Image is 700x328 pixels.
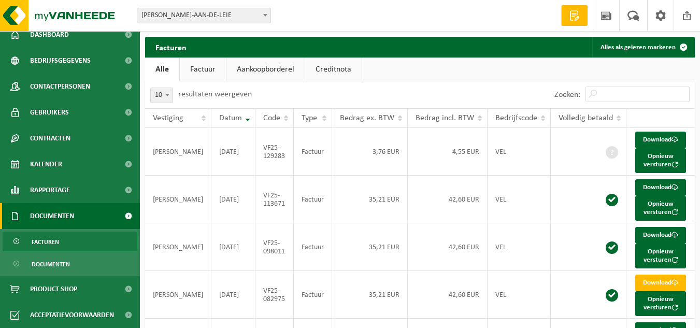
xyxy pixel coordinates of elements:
[302,114,317,122] span: Type
[255,271,294,319] td: VF25-082975
[30,99,69,125] span: Gebruikers
[294,223,332,271] td: Factuur
[488,271,551,319] td: VEL
[635,244,686,268] button: Opnieuw versturen
[488,223,551,271] td: VEL
[255,223,294,271] td: VF25-098011
[635,148,686,173] button: Opnieuw versturen
[178,90,252,98] label: resultaten weergeven
[145,128,211,176] td: [PERSON_NAME]
[635,196,686,221] button: Opnieuw versturen
[635,132,686,148] a: Download
[211,271,255,319] td: [DATE]
[30,177,70,203] span: Rapportage
[408,271,488,319] td: 42,60 EUR
[263,114,280,122] span: Code
[332,176,408,223] td: 35,21 EUR
[30,151,62,177] span: Kalender
[151,88,173,103] span: 10
[255,176,294,223] td: VF25-113671
[635,227,686,244] a: Download
[408,128,488,176] td: 4,55 EUR
[145,37,197,57] h2: Facturen
[30,203,74,229] span: Documenten
[340,114,394,122] span: Bedrag ex. BTW
[137,8,270,23] span: DIRK DE MEY - PETEGEM-AAN-DE-LEIE
[30,48,91,74] span: Bedrijfsgegevens
[635,275,686,291] a: Download
[30,74,90,99] span: Contactpersonen
[150,88,173,103] span: 10
[153,114,183,122] span: Vestiging
[559,114,613,122] span: Volledig betaald
[635,291,686,316] button: Opnieuw versturen
[226,58,305,81] a: Aankoopborderel
[211,176,255,223] td: [DATE]
[219,114,242,122] span: Datum
[32,254,70,274] span: Documenten
[211,223,255,271] td: [DATE]
[488,128,551,176] td: VEL
[30,276,77,302] span: Product Shop
[495,114,537,122] span: Bedrijfscode
[332,271,408,319] td: 35,21 EUR
[294,271,332,319] td: Factuur
[408,176,488,223] td: 42,60 EUR
[332,128,408,176] td: 3,76 EUR
[145,176,211,223] td: [PERSON_NAME]
[145,223,211,271] td: [PERSON_NAME]
[180,58,226,81] a: Factuur
[255,128,294,176] td: VF25-129283
[32,232,59,252] span: Facturen
[332,223,408,271] td: 35,21 EUR
[305,58,362,81] a: Creditnota
[145,271,211,319] td: [PERSON_NAME]
[3,254,137,274] a: Documenten
[635,179,686,196] a: Download
[211,128,255,176] td: [DATE]
[145,58,179,81] a: Alle
[488,176,551,223] td: VEL
[30,22,69,48] span: Dashboard
[30,302,114,328] span: Acceptatievoorwaarden
[3,232,137,251] a: Facturen
[294,176,332,223] td: Factuur
[30,125,70,151] span: Contracten
[592,37,694,58] button: Alles als gelezen markeren
[408,223,488,271] td: 42,60 EUR
[294,128,332,176] td: Factuur
[554,91,580,99] label: Zoeken:
[416,114,474,122] span: Bedrag incl. BTW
